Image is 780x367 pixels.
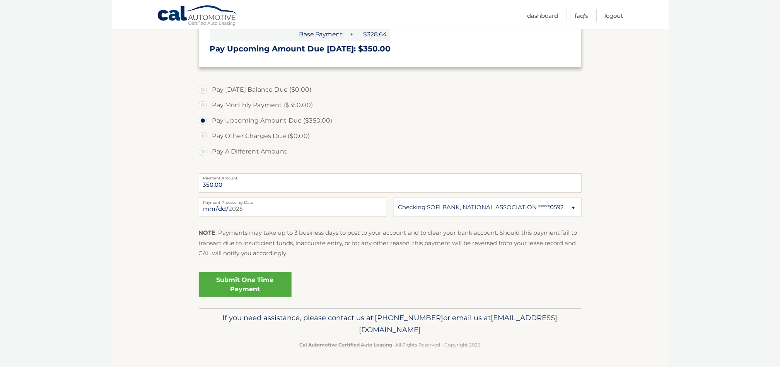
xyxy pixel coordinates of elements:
[199,229,216,236] strong: NOTE
[157,5,238,27] a: Cal Automotive
[204,341,577,349] p: - All Rights Reserved - Copyright 2025
[199,82,582,97] label: Pay [DATE] Balance Due ($0.00)
[199,113,582,128] label: Pay Upcoming Amount Due ($350.00)
[605,9,623,22] a: Logout
[375,313,444,322] span: [PHONE_NUMBER]
[204,312,577,336] p: If you need assistance, please contact us at: or email us at
[199,272,292,297] a: Submit One Time Payment
[199,198,386,204] label: Payment Processing Date
[300,342,393,348] strong: Cal Automotive Certified Auto Leasing
[575,9,588,22] a: FAQ's
[199,198,386,217] input: Payment Date
[199,128,582,144] label: Pay Other Charges Due ($0.00)
[210,27,347,41] span: Base Payment:
[527,9,558,22] a: Dashboard
[199,97,582,113] label: Pay Monthly Payment ($350.00)
[347,27,355,41] span: +
[199,228,582,258] p: : Payments may take up to 3 business days to post to your account and to clear your bank account....
[355,27,390,41] span: $328.64
[199,173,582,179] label: Payment Amount
[210,44,570,54] h3: Pay Upcoming Amount Due [DATE]: $350.00
[199,144,582,159] label: Pay A Different Amount
[199,173,582,193] input: Payment Amount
